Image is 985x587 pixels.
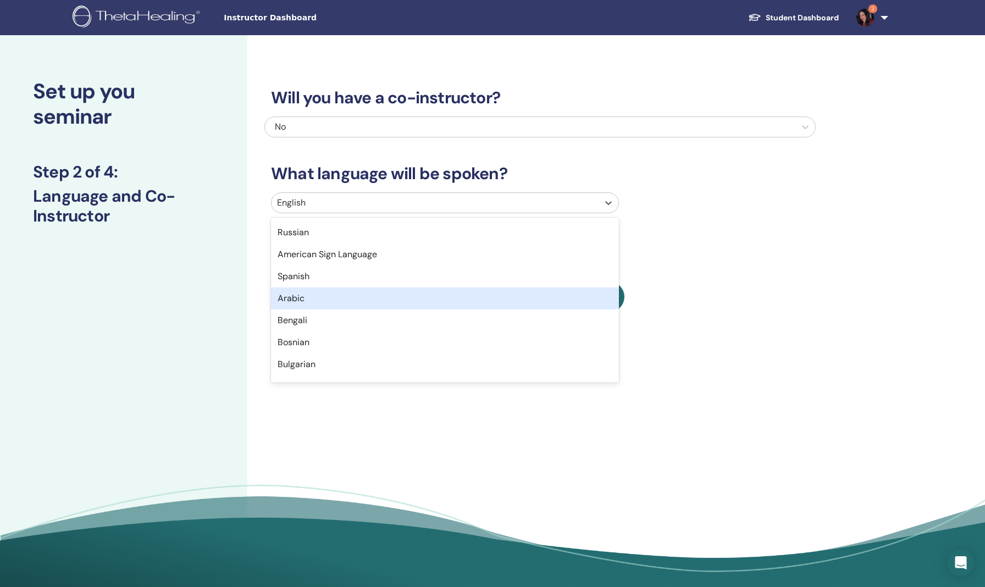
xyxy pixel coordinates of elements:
[868,4,877,13] span: 2
[271,353,619,375] div: Bulgarian
[271,221,619,243] div: Russian
[948,550,974,576] div: Open Intercom Messenger
[271,331,619,353] div: Bosnian
[748,13,761,22] img: graduation-cap-white.svg
[271,287,619,309] div: Arabic
[33,79,214,129] h2: Set up you seminar
[271,309,619,331] div: Bengali
[271,243,619,265] div: American Sign Language
[275,121,286,132] span: No
[224,12,389,24] span: Instructor Dashboard
[73,5,204,30] img: logo.png
[264,88,816,108] h3: Will you have a co-instructor?
[739,8,848,28] a: Student Dashboard
[33,186,214,226] h3: Language and Co-Instructor
[264,164,816,184] h3: What language will be spoken?
[271,265,619,287] div: Spanish
[856,9,874,26] img: default.jpg
[33,162,214,182] h3: Step 2 of 4 :
[271,375,619,397] div: Cantonese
